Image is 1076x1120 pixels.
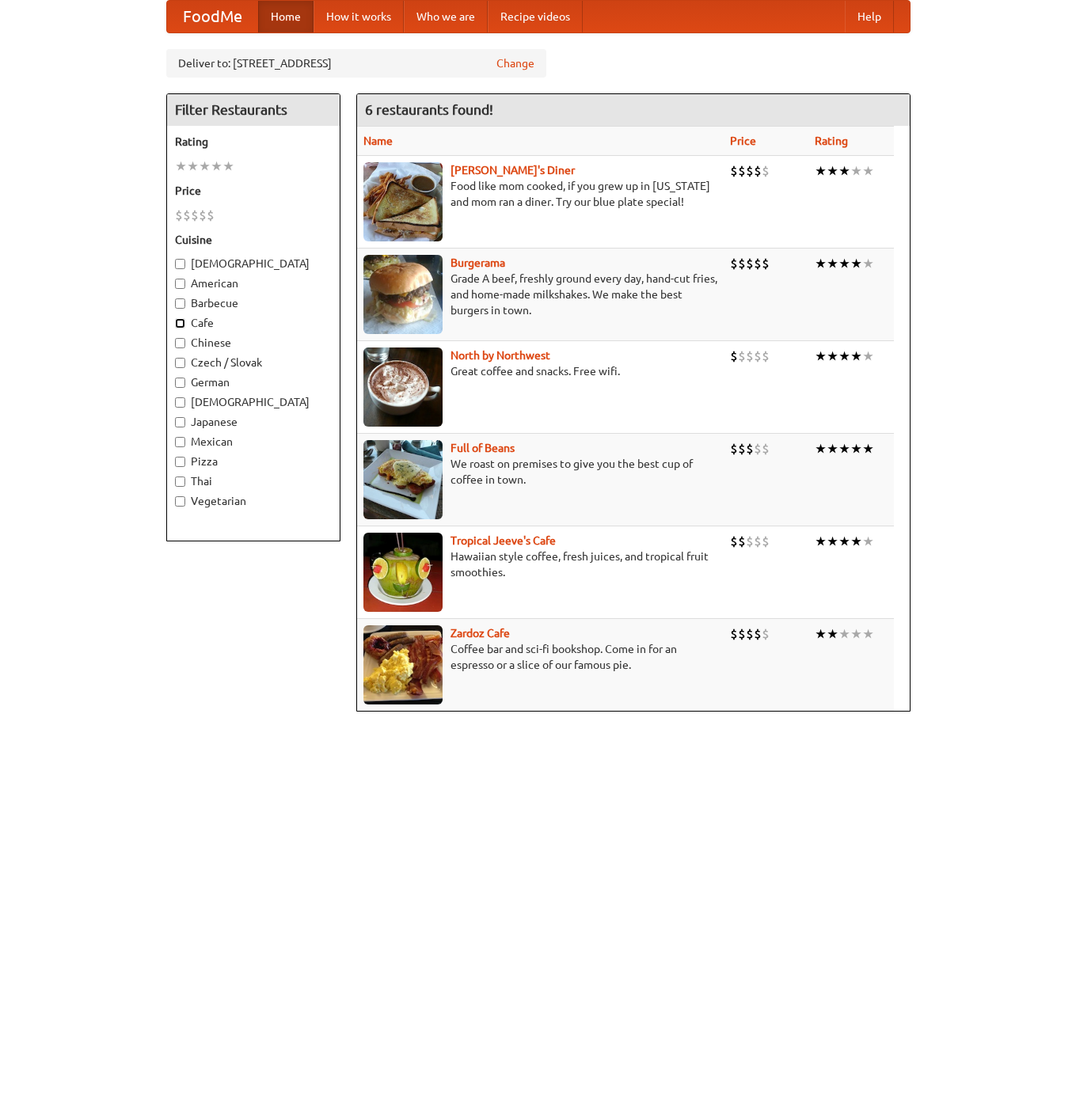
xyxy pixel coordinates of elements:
[838,625,850,643] li: ★
[488,1,583,32] a: Recipe videos
[730,162,738,180] li: $
[815,162,827,180] li: ★
[363,347,443,427] img: north.jpg
[175,298,185,309] input: Barbecue
[365,102,493,117] ng-pluralize: 6 restaurants found!
[175,496,185,507] input: Vegetarian
[838,440,850,457] li: ★
[175,232,332,248] h5: Cuisine
[451,164,575,177] a: [PERSON_NAME]'s Diner
[730,533,738,550] li: $
[199,158,211,175] li: ★
[175,335,332,351] label: Chinese
[738,440,746,457] li: $
[175,414,332,430] label: Japanese
[175,207,183,224] li: $
[838,533,850,550] li: ★
[754,440,762,457] li: $
[175,183,332,199] h5: Price
[363,178,717,210] p: Food like mom cooked, if you grew up in [US_STATE] and mom ran a diner. Try our blue plate special!
[815,440,827,457] li: ★
[175,417,185,427] input: Japanese
[363,625,443,704] img: zardoz.jpg
[762,162,770,180] li: $
[827,533,838,550] li: ★
[838,347,850,365] li: ★
[827,162,838,180] li: ★
[175,476,185,487] input: Thai
[363,440,443,519] img: beans.jpg
[314,1,404,32] a: How it works
[827,625,838,643] li: ★
[175,473,332,489] label: Thai
[730,347,738,365] li: $
[862,625,874,643] li: ★
[730,135,756,147] a: Price
[850,625,862,643] li: ★
[363,363,717,379] p: Great coffee and snacks. Free wifi.
[754,533,762,550] li: $
[815,135,848,147] a: Rating
[815,533,827,550] li: ★
[258,1,314,32] a: Home
[730,625,738,643] li: $
[175,259,185,269] input: [DEMOGRAPHIC_DATA]
[754,255,762,272] li: $
[451,627,510,640] a: Zardoz Cafe
[738,625,746,643] li: $
[175,374,332,390] label: German
[850,440,862,457] li: ★
[451,442,515,454] a: Full of Beans
[738,533,746,550] li: $
[167,1,258,32] a: FoodMe
[746,347,754,365] li: $
[762,347,770,365] li: $
[746,162,754,180] li: $
[746,255,754,272] li: $
[175,158,187,175] li: ★
[762,533,770,550] li: $
[175,394,332,410] label: [DEMOGRAPHIC_DATA]
[754,162,762,180] li: $
[815,255,827,272] li: ★
[191,207,199,224] li: $
[175,457,185,467] input: Pizza
[175,355,332,370] label: Czech / Slovak
[827,440,838,457] li: ★
[850,255,862,272] li: ★
[363,255,443,334] img: burgerama.jpg
[363,549,717,580] p: Hawaiian style coffee, fresh juices, and tropical fruit smoothies.
[175,454,332,469] label: Pizza
[222,158,234,175] li: ★
[815,625,827,643] li: ★
[862,533,874,550] li: ★
[167,94,340,126] h4: Filter Restaurants
[175,315,332,331] label: Cafe
[451,534,556,547] a: Tropical Jeeve's Cafe
[175,134,332,150] h5: Rating
[730,440,738,457] li: $
[862,347,874,365] li: ★
[762,255,770,272] li: $
[451,349,550,362] a: North by Northwest
[175,493,332,509] label: Vegetarian
[175,358,185,368] input: Czech / Slovak
[496,55,534,71] a: Change
[738,347,746,365] li: $
[862,255,874,272] li: ★
[363,135,393,147] a: Name
[175,437,185,447] input: Mexican
[363,533,443,612] img: jeeves.jpg
[187,158,199,175] li: ★
[175,397,185,408] input: [DEMOGRAPHIC_DATA]
[175,318,185,328] input: Cafe
[199,207,207,224] li: $
[754,625,762,643] li: $
[363,641,717,673] p: Coffee bar and sci-fi bookshop. Come in for an espresso or a slice of our famous pie.
[175,279,185,289] input: American
[850,347,862,365] li: ★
